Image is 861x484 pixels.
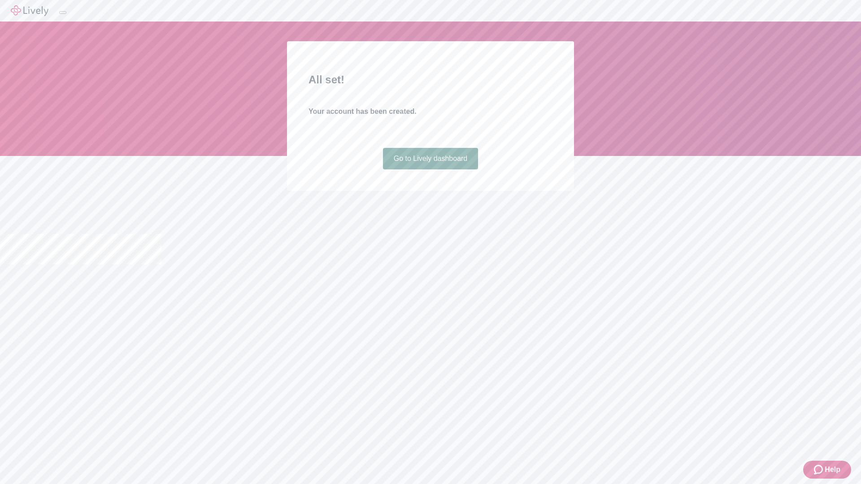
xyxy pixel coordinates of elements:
[309,72,552,88] h2: All set!
[309,106,552,117] h4: Your account has been created.
[825,464,840,475] span: Help
[11,5,48,16] img: Lively
[383,148,478,169] a: Go to Lively dashboard
[803,461,851,479] button: Zendesk support iconHelp
[59,11,66,14] button: Log out
[814,464,825,475] svg: Zendesk support icon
